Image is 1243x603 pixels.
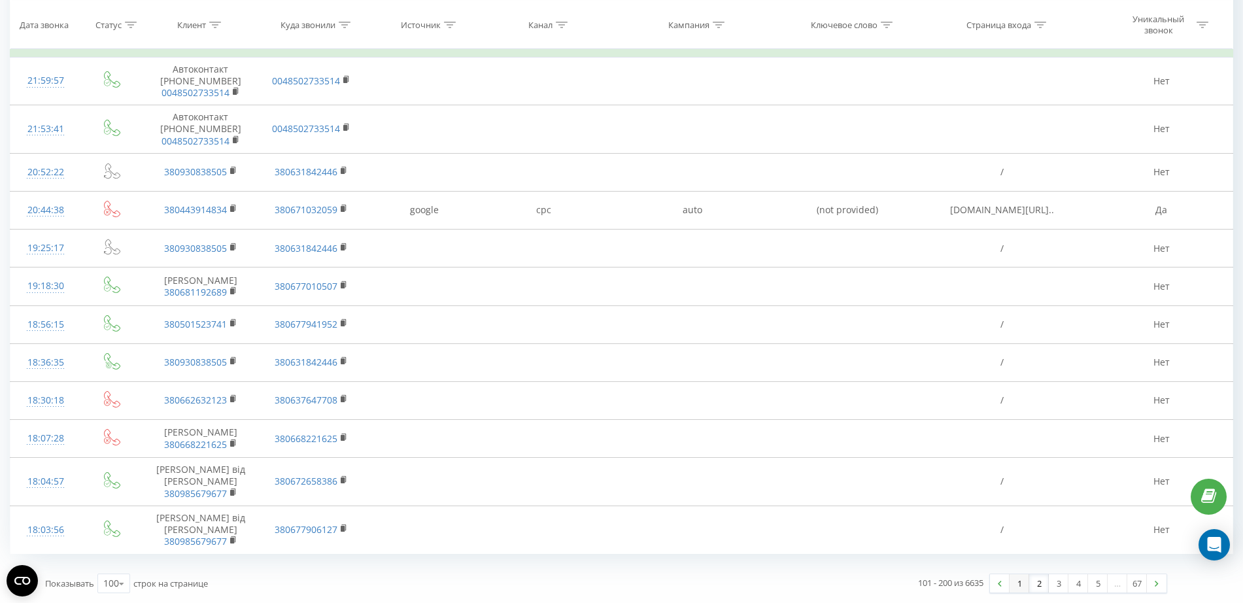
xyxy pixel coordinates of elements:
[1091,230,1233,267] td: Нет
[966,19,1031,30] div: Страница входа
[275,523,337,536] a: 380677906127
[7,565,38,596] button: Open CMP widget
[164,286,227,298] a: 380681192689
[950,203,1054,216] span: [DOMAIN_NAME][URL]..
[24,517,68,543] div: 18:03:56
[1049,574,1068,593] a: 3
[275,432,337,445] a: 380668221625
[913,153,1091,191] td: /
[484,191,604,229] td: cpc
[162,135,230,147] a: 0048502733514
[275,242,337,254] a: 380631842446
[1091,343,1233,381] td: Нет
[275,394,337,406] a: 380637647708
[275,165,337,178] a: 380631842446
[1091,305,1233,343] td: Нет
[811,19,877,30] div: Ключевое слово
[20,19,69,30] div: Дата звонка
[133,577,208,589] span: строк на странице
[164,356,227,368] a: 380930838505
[164,165,227,178] a: 380930838505
[1091,506,1233,554] td: Нет
[164,242,227,254] a: 380930838505
[24,388,68,413] div: 18:30:18
[164,535,227,547] a: 380985679677
[1091,153,1233,191] td: Нет
[275,475,337,487] a: 380672658386
[24,116,68,142] div: 21:53:41
[177,19,206,30] div: Клиент
[272,122,340,135] a: 0048502733514
[781,191,913,229] td: (not provided)
[918,576,983,589] div: 101 - 200 из 6635
[1088,574,1108,593] a: 5
[1091,458,1233,506] td: Нет
[1029,574,1049,593] a: 2
[1091,191,1233,229] td: Да
[1127,574,1147,593] a: 67
[1091,381,1233,419] td: Нет
[668,19,709,30] div: Кампания
[162,86,230,99] a: 0048502733514
[24,273,68,299] div: 19:18:30
[275,318,337,330] a: 380677941952
[913,381,1091,419] td: /
[364,191,484,229] td: google
[164,487,227,500] a: 380985679677
[1091,105,1233,154] td: Нет
[1091,57,1233,105] td: Нет
[24,68,68,94] div: 21:59:57
[143,506,258,554] td: [PERSON_NAME] від [PERSON_NAME]
[604,191,781,229] td: auto
[272,75,340,87] a: 0048502733514
[913,506,1091,554] td: /
[164,438,227,451] a: 380668221625
[275,280,337,292] a: 380677010507
[275,203,337,216] a: 380671032059
[24,350,68,375] div: 18:36:35
[1123,14,1193,36] div: Уникальный звонок
[24,160,68,185] div: 20:52:22
[164,318,227,330] a: 380501523741
[1091,267,1233,305] td: Нет
[913,305,1091,343] td: /
[528,19,553,30] div: Канал
[1010,574,1029,593] a: 1
[1199,529,1230,560] div: Open Intercom Messenger
[24,235,68,261] div: 19:25:17
[401,19,441,30] div: Источник
[281,19,335,30] div: Куда звонили
[143,57,258,105] td: Автоконтакт [PHONE_NUMBER]
[24,198,68,223] div: 20:44:38
[24,426,68,451] div: 18:07:28
[1068,574,1088,593] a: 4
[103,577,119,590] div: 100
[1108,574,1127,593] div: …
[164,203,227,216] a: 380443914834
[275,356,337,368] a: 380631842446
[143,458,258,506] td: [PERSON_NAME] від [PERSON_NAME]
[913,343,1091,381] td: /
[913,458,1091,506] td: /
[164,394,227,406] a: 380662632123
[95,19,122,30] div: Статус
[143,267,258,305] td: [PERSON_NAME]
[913,230,1091,267] td: /
[45,577,94,589] span: Показывать
[143,420,258,458] td: [PERSON_NAME]
[24,469,68,494] div: 18:04:57
[1091,420,1233,458] td: Нет
[143,105,258,154] td: Автоконтакт [PHONE_NUMBER]
[24,312,68,337] div: 18:56:15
